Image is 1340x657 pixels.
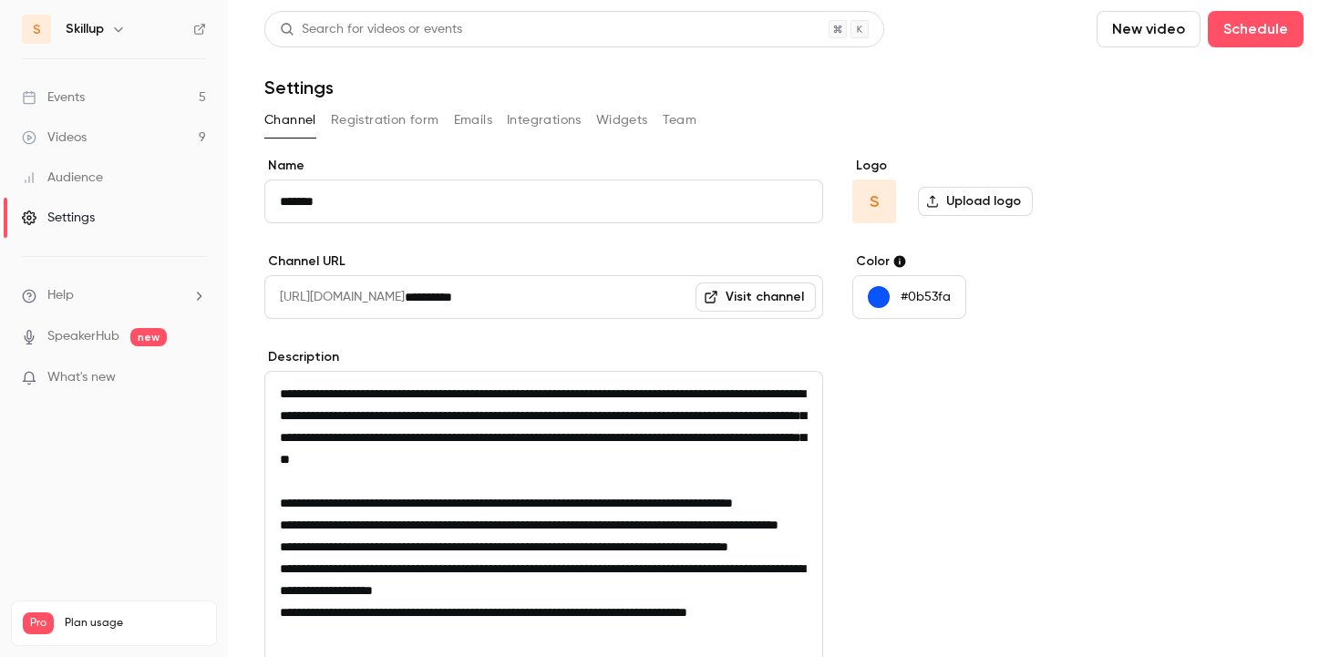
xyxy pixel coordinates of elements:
[1097,11,1201,47] button: New video
[596,106,648,135] button: Widgets
[870,190,879,214] span: S
[264,348,823,366] label: Description
[22,169,103,187] div: Audience
[23,612,54,634] span: Pro
[918,187,1033,216] label: Upload logo
[280,20,462,39] div: Search for videos or events
[47,327,119,346] a: SpeakerHub
[33,20,41,39] span: S
[852,157,1132,175] label: Logo
[264,275,405,319] span: [URL][DOMAIN_NAME]
[454,106,492,135] button: Emails
[264,252,823,271] label: Channel URL
[1208,11,1304,47] button: Schedule
[901,288,951,306] p: #0b53fa
[22,128,87,147] div: Videos
[331,106,439,135] button: Registration form
[507,106,582,135] button: Integrations
[264,77,334,98] h1: Settings
[696,282,816,312] a: Visit channel
[184,370,206,386] iframe: Noticeable Trigger
[852,252,1132,271] label: Color
[65,616,205,631] span: Plan usage
[22,88,85,107] div: Events
[264,157,823,175] label: Name
[47,368,116,387] span: What's new
[264,106,316,135] button: Channel
[852,275,966,319] button: #0b53fa
[22,209,95,227] div: Settings
[66,20,104,38] h6: Skillup
[663,106,697,135] button: Team
[47,286,74,305] span: Help
[130,328,167,346] span: new
[22,286,206,305] li: help-dropdown-opener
